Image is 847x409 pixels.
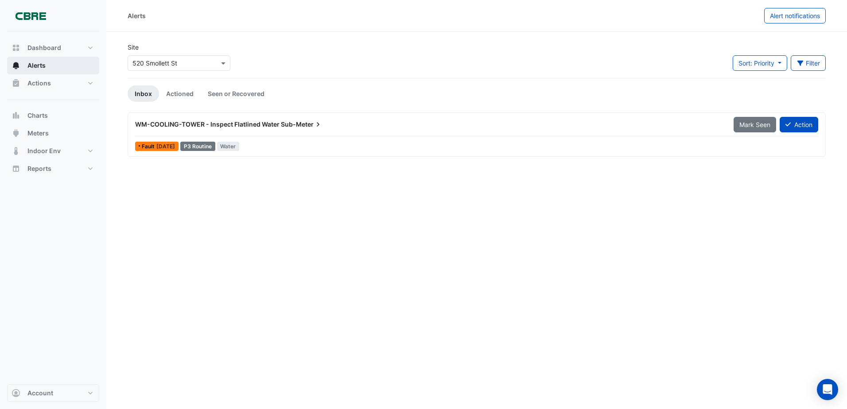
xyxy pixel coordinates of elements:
[201,85,272,102] a: Seen or Recovered
[12,111,20,120] app-icon: Charts
[27,43,61,52] span: Dashboard
[734,117,776,132] button: Mark Seen
[128,11,146,20] div: Alerts
[770,12,820,19] span: Alert notifications
[12,147,20,155] app-icon: Indoor Env
[11,7,51,25] img: Company Logo
[128,42,139,52] label: Site
[738,59,774,67] span: Sort: Priority
[27,164,51,173] span: Reports
[7,107,99,124] button: Charts
[12,79,20,88] app-icon: Actions
[12,61,20,70] app-icon: Alerts
[159,85,201,102] a: Actioned
[27,61,46,70] span: Alerts
[27,129,49,138] span: Meters
[142,144,156,149] span: Fault
[27,111,48,120] span: Charts
[7,39,99,57] button: Dashboard
[217,142,240,151] span: Water
[7,124,99,142] button: Meters
[780,117,818,132] button: Action
[128,85,159,102] a: Inbox
[135,120,280,128] span: WM-COOLING-TOWER - Inspect Flatlined Water
[733,55,787,71] button: Sort: Priority
[817,379,838,400] div: Open Intercom Messenger
[281,120,322,129] span: Sub-Meter
[27,147,61,155] span: Indoor Env
[12,129,20,138] app-icon: Meters
[7,160,99,177] button: Reports
[764,8,826,23] button: Alert notifications
[27,79,51,88] span: Actions
[156,143,175,150] span: Tue 29-Jul-2025 16:15 AEST
[27,389,53,397] span: Account
[12,43,20,52] app-icon: Dashboard
[739,121,770,128] span: Mark Seen
[7,74,99,92] button: Actions
[7,384,99,402] button: Account
[7,57,99,74] button: Alerts
[791,55,826,71] button: Filter
[7,142,99,160] button: Indoor Env
[180,142,215,151] div: P3 Routine
[12,164,20,173] app-icon: Reports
